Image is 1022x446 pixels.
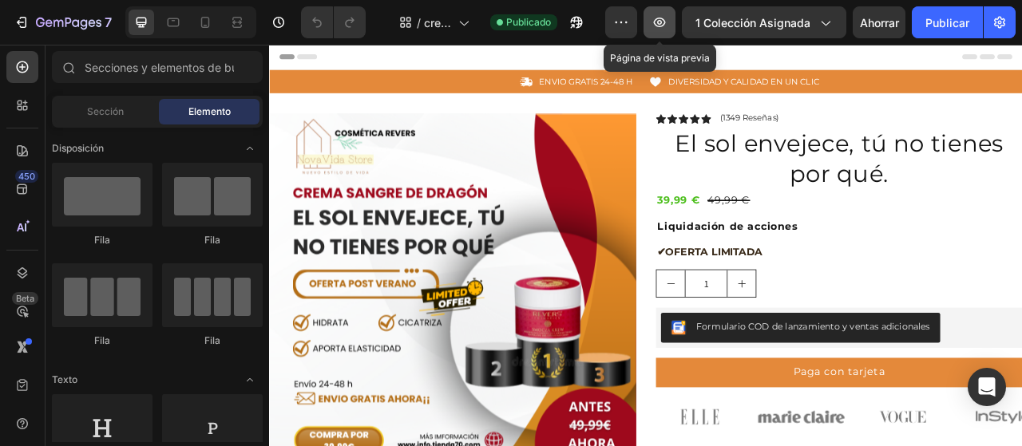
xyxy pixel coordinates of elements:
[18,171,35,182] font: 450
[105,14,112,30] font: 7
[237,367,263,393] span: Abrir con palanca
[237,136,263,161] span: Abrir con palanca
[493,256,627,271] font: ✔OFERTA LIMITADA
[16,293,34,304] font: Beta
[498,341,854,380] button: Formulario COD de lanzamiento y ventas adicionales
[695,16,810,30] font: 1 colección asignada
[682,6,846,38] button: 1 colección asignada
[301,6,366,38] div: Deshacer/Rehacer
[94,234,110,246] font: Fila
[925,16,969,30] font: Publicar
[573,87,648,100] font: (1349 Reseñas)
[493,224,673,239] font: Liquidación de acciones
[543,352,841,366] font: Formulario COD de lanzamiento y ventas adicionales
[6,6,119,38] button: 7
[269,45,1022,446] iframe: Área de diseño
[188,105,231,117] font: Elemento
[583,287,619,322] button: incremento
[424,16,452,164] font: crema regeneradora con sangre de dragón
[506,16,551,28] font: Publicado
[52,373,77,385] font: Texto
[853,6,905,38] button: Ahorrar
[860,16,899,30] font: Ahorrar
[667,409,783,424] font: Paga con tarjeta
[417,16,421,30] font: /
[52,142,104,154] font: Disposición
[94,334,110,346] font: Fila
[204,234,220,246] font: Fila
[968,368,1006,406] div: Abrir Intercom Messenger
[557,191,612,206] font: 49,99 €
[87,105,124,117] font: Sección
[492,399,958,436] button: Paga con tarjeta
[529,287,583,322] input: cantidad
[493,191,548,206] font: 39,99 €
[204,334,220,346] font: Fila
[493,287,529,322] button: decremento
[516,108,934,182] font: El sol envejece, tú no tienes por qué.
[511,351,530,370] img: CKKYs5695_ICEAE=.webp
[912,6,983,38] button: Publicar
[52,51,263,83] input: Secciones y elementos de búsqueda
